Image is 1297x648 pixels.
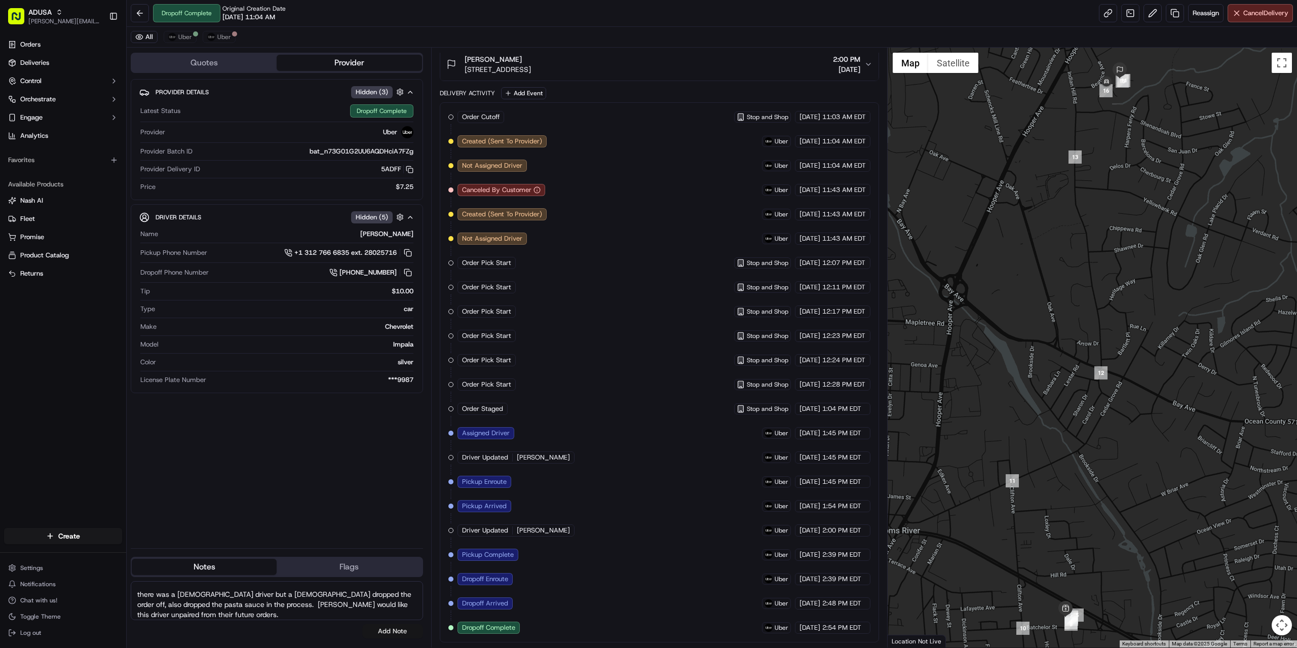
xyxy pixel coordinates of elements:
[140,165,200,174] span: Provider Delivery ID
[462,161,522,170] span: Not Assigned Driver
[168,33,176,41] img: profile_uber_ahold_partner.png
[765,453,773,462] img: profile_uber_ahold_partner.png
[765,478,773,486] img: profile_uber_ahold_partner.png
[351,86,406,98] button: Hidden (3)
[775,624,788,632] span: Uber
[765,575,773,583] img: profile_uber_ahold_partner.png
[775,235,788,243] span: Uber
[4,265,122,282] button: Returns
[140,304,155,314] span: Type
[101,172,123,179] span: Pylon
[1099,84,1113,97] div: 16
[1233,641,1247,646] a: Terms (opens in new tab)
[131,31,158,43] button: All
[775,502,788,510] span: Uber
[462,234,522,243] span: Not Assigned Driver
[517,526,570,535] span: [PERSON_NAME]
[401,126,413,138] img: profile_uber_ahold_partner.png
[4,55,122,71] a: Deliveries
[799,258,820,268] span: [DATE]
[1006,474,1019,487] div: 11
[462,137,542,146] span: Created (Sent To Provider)
[139,84,414,100] button: Provider DetailsHidden (3)
[86,148,94,156] div: 💻
[747,380,788,389] span: Stop and Shop
[1172,641,1227,646] span: Map data ©2025 Google
[4,176,122,193] div: Available Products
[799,161,820,170] span: [DATE]
[799,307,820,316] span: [DATE]
[351,211,406,223] button: Hidden (5)
[20,113,43,122] span: Engage
[156,213,201,221] span: Driver Details
[465,64,531,74] span: [STREET_ADDRESS]
[20,613,61,621] span: Toggle Theme
[462,356,511,365] span: Order Pick Start
[822,258,865,268] span: 12:07 PM EDT
[799,550,820,559] span: [DATE]
[822,185,866,195] span: 11:43 AM EDT
[284,247,413,258] a: +1 312 766 6835 ext. 28025716
[82,143,167,161] a: 💻API Documentation
[4,561,122,575] button: Settings
[20,196,43,205] span: Nash AI
[462,477,507,486] span: Pickup Enroute
[383,128,397,137] span: Uber
[20,564,43,572] span: Settings
[4,528,122,544] button: Create
[20,95,56,104] span: Orchestrate
[799,380,820,389] span: [DATE]
[465,54,522,64] span: [PERSON_NAME]
[20,251,69,260] span: Product Catalog
[440,48,879,81] button: [PERSON_NAME][STREET_ADDRESS]2:00 PM[DATE]
[822,112,866,122] span: 11:03 AM EDT
[140,230,158,239] span: Name
[140,106,180,116] span: Latest Status
[775,186,788,194] span: Uber
[203,31,236,43] button: Uber
[140,268,209,277] span: Dropoff Phone Number
[4,247,122,263] button: Product Catalog
[822,137,866,146] span: 11:04 AM EDT
[20,131,48,140] span: Analytics
[501,87,546,99] button: Add Event
[10,10,30,30] img: Nash
[20,214,35,223] span: Fleet
[140,340,159,349] span: Model
[1122,640,1166,647] button: Keyboard shortcuts
[833,54,860,64] span: 2:00 PM
[747,356,788,364] span: Stop and Shop
[799,502,820,511] span: [DATE]
[799,283,820,292] span: [DATE]
[28,17,101,25] button: [PERSON_NAME][EMAIL_ADDRESS][PERSON_NAME][DOMAIN_NAME]
[799,112,820,122] span: [DATE]
[356,88,388,97] span: Hidden ( 3 )
[799,575,820,584] span: [DATE]
[822,429,861,438] span: 1:45 PM EDT
[775,575,788,583] span: Uber
[765,599,773,607] img: profile_uber_ahold_partner.png
[20,580,56,588] span: Notifications
[140,128,165,137] span: Provider
[8,269,118,278] a: Returns
[10,41,184,57] p: Welcome 👋
[890,634,924,647] img: Google
[4,73,122,89] button: Control
[329,267,413,278] a: [PHONE_NUMBER]
[775,429,788,437] span: Uber
[140,287,150,296] span: Tip
[1272,615,1292,635] button: Map camera controls
[28,7,52,17] button: ADUSA
[765,235,773,243] img: profile_uber_ahold_partner.png
[822,526,861,535] span: 2:00 PM EDT
[799,526,820,535] span: [DATE]
[10,148,18,156] div: 📗
[765,551,773,559] img: profile_uber_ahold_partner.png
[8,214,118,223] a: Fleet
[822,502,861,511] span: 1:54 PM EDT
[462,331,511,340] span: Order Pick Start
[362,624,423,638] button: Add Note
[4,229,122,245] button: Promise
[765,502,773,510] img: profile_uber_ahold_partner.png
